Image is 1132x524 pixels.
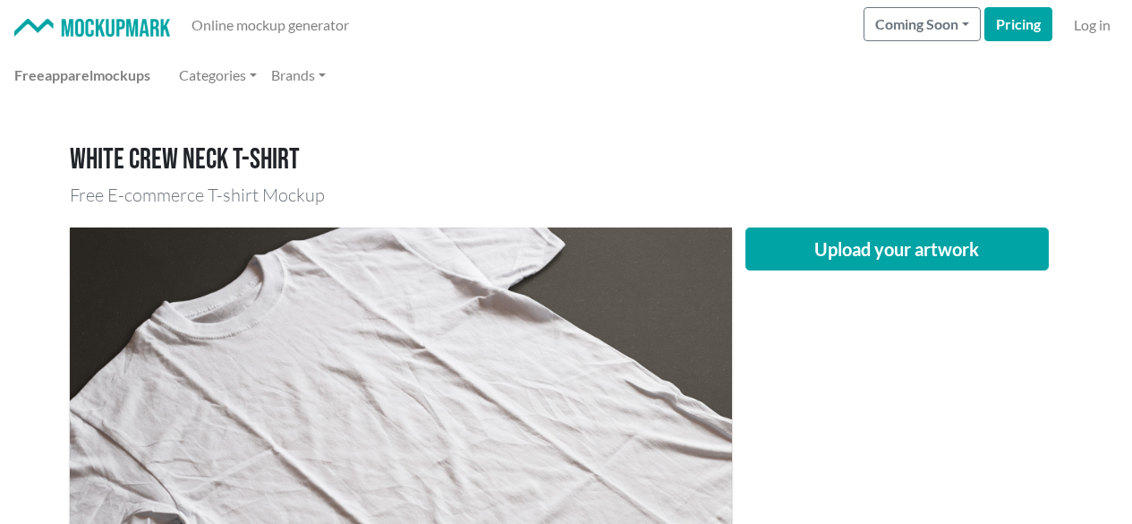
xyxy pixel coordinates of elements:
[264,57,333,93] a: Brands
[1067,7,1118,43] a: Log in
[172,57,264,93] a: Categories
[45,66,93,83] span: apparel
[14,19,170,38] img: Mockup Mark
[745,228,1050,271] button: Upload your artwork
[984,7,1052,41] a: Pricing
[184,7,356,43] a: Online mockup generator
[7,57,157,93] a: Freeapparelmockups
[70,143,1063,177] h1: White crew neck T-shirt
[70,185,1063,206] h3: Free E-commerce T-shirt Mockup
[864,7,981,41] button: Coming Soon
